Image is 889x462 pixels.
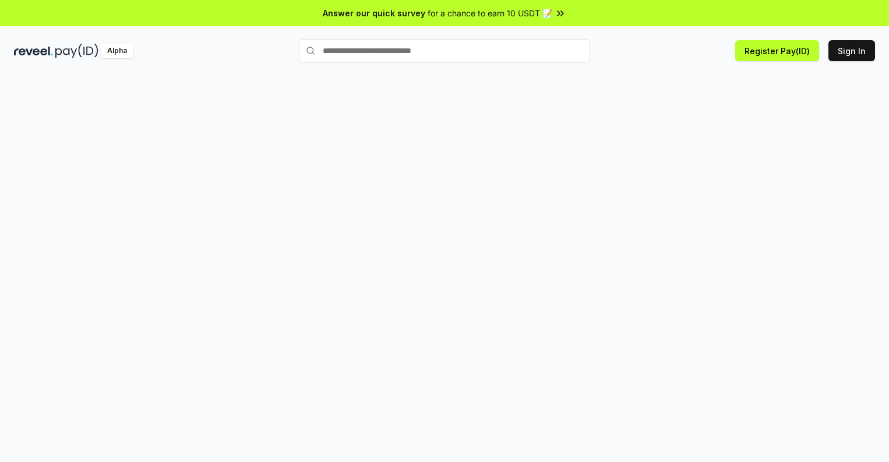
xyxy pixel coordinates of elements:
[323,7,425,19] span: Answer our quick survey
[101,44,133,58] div: Alpha
[428,7,552,19] span: for a chance to earn 10 USDT 📝
[828,40,875,61] button: Sign In
[55,44,98,58] img: pay_id
[14,44,53,58] img: reveel_dark
[735,40,819,61] button: Register Pay(ID)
